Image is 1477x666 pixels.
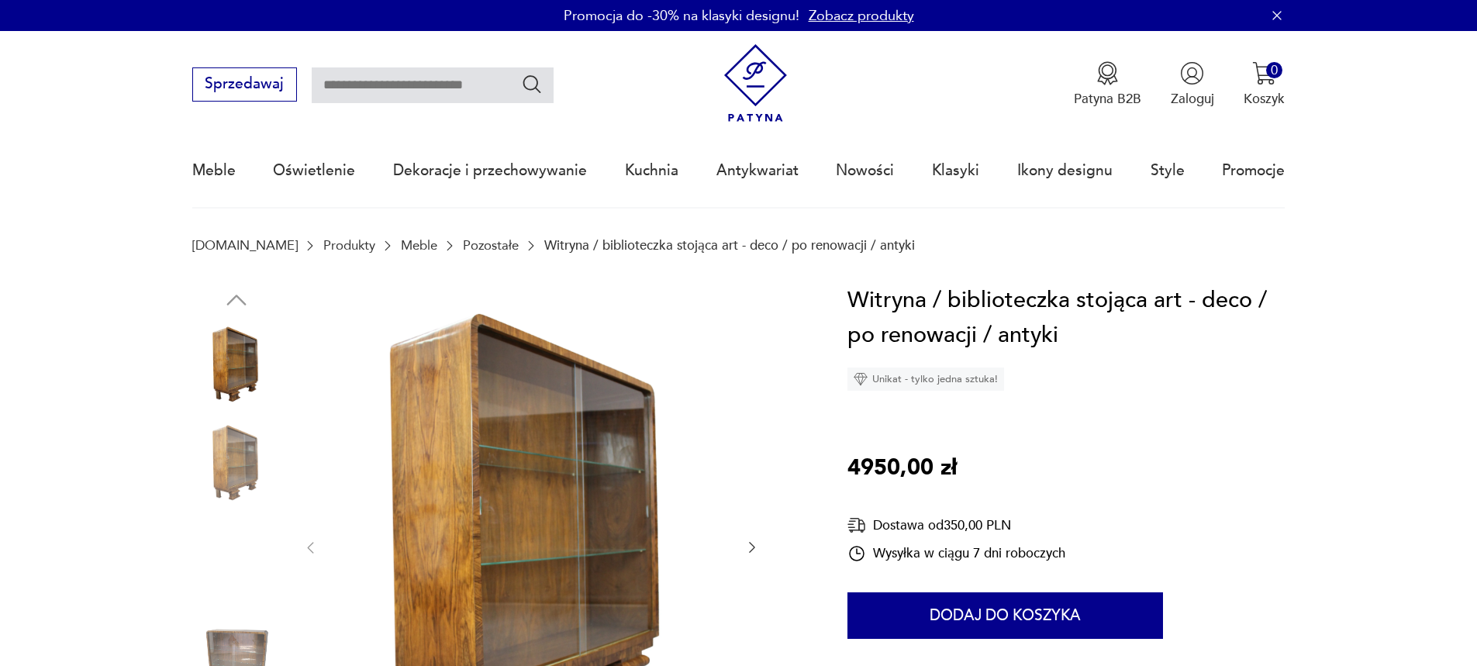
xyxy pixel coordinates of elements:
button: Zaloguj [1171,61,1214,108]
a: Nowości [836,135,894,206]
a: Meble [401,238,437,253]
button: 0Koszyk [1244,61,1285,108]
h1: Witryna / biblioteczka stojąca art - deco / po renowacji / antyki [847,283,1285,354]
a: Promocje [1222,135,1285,206]
button: Szukaj [521,73,544,95]
a: Meble [192,135,236,206]
a: Klasyki [932,135,979,206]
a: Zobacz produkty [809,6,914,26]
button: Dodaj do koszyka [847,592,1163,639]
img: Zdjęcie produktu Witryna / biblioteczka stojąca art - deco / po renowacji / antyki [192,519,281,608]
a: Style [1151,135,1185,206]
a: [DOMAIN_NAME] [192,238,298,253]
div: Unikat - tylko jedna sztuka! [847,368,1004,391]
p: Koszyk [1244,90,1285,108]
a: Oświetlenie [273,135,355,206]
img: Ikona koszyka [1252,61,1276,85]
p: Zaloguj [1171,90,1214,108]
img: Patyna - sklep z meblami i dekoracjami vintage [716,44,795,123]
p: 4950,00 zł [847,450,957,486]
a: Sprzedawaj [192,79,297,91]
button: Patyna B2B [1074,61,1141,108]
a: Kuchnia [625,135,678,206]
button: Sprzedawaj [192,67,297,102]
img: Ikonka użytkownika [1180,61,1204,85]
img: Zdjęcie produktu Witryna / biblioteczka stojąca art - deco / po renowacji / antyki [192,322,281,410]
div: Dostawa od 350,00 PLN [847,516,1065,535]
p: Witryna / biblioteczka stojąca art - deco / po renowacji / antyki [544,238,915,253]
p: Promocja do -30% na klasyki designu! [564,6,799,26]
a: Pozostałe [463,238,519,253]
img: Ikona medalu [1096,61,1120,85]
a: Ikony designu [1017,135,1113,206]
a: Produkty [323,238,375,253]
a: Antykwariat [716,135,799,206]
a: Ikona medaluPatyna B2B [1074,61,1141,108]
a: Dekoracje i przechowywanie [393,135,587,206]
img: Zdjęcie produktu Witryna / biblioteczka stojąca art - deco / po renowacji / antyki [192,420,281,509]
p: Patyna B2B [1074,90,1141,108]
img: Ikona diamentu [854,372,868,386]
div: Wysyłka w ciągu 7 dni roboczych [847,544,1065,563]
div: 0 [1266,62,1282,78]
img: Ikona dostawy [847,516,866,535]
